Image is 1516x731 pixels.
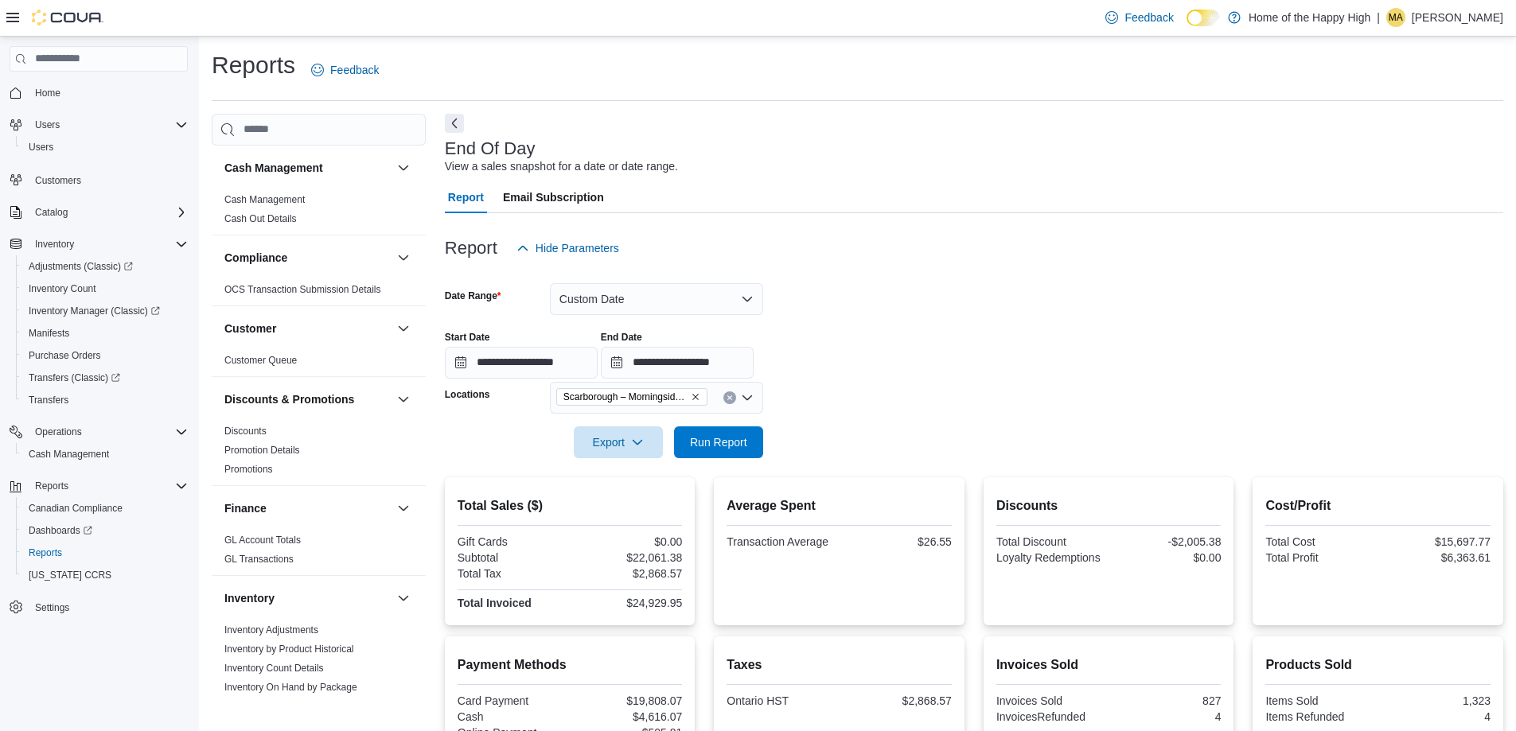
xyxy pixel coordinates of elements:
a: Dashboards [16,519,194,542]
div: Transaction Average [727,535,836,548]
h2: Discounts [996,496,1222,515]
div: Items Refunded [1265,710,1374,723]
button: Compliance [224,250,391,266]
h2: Average Spent [727,496,952,515]
div: $0.00 [1112,551,1221,564]
h3: Finance [224,500,267,516]
a: GL Transactions [224,554,294,565]
div: Ontario HST [727,694,836,707]
span: Cash Out Details [224,212,297,225]
span: Transfers [29,394,68,406]
h3: Compliance [224,250,287,266]
span: Transfers (Classic) [22,368,188,387]
span: Discounts [224,425,267,437]
span: GL Transactions [224,553,294,566]
a: Inventory Adjustments [224,624,318,636]
span: Home [29,83,188,103]
div: $2,868.57 [573,567,682,580]
button: Compliance [394,248,413,267]
a: Users [22,138,60,157]
button: Reports [16,542,194,564]
a: Promotions [224,464,273,475]
a: Manifests [22,324,76,343]
h3: Report [445,239,497,258]
h3: Discounts & Promotions [224,391,354,407]
label: Locations [445,388,490,401]
label: Start Date [445,331,490,344]
span: Hide Parameters [536,240,619,256]
span: Feedback [1124,10,1173,25]
button: Operations [3,421,194,443]
a: Inventory Manager (Classic) [16,300,194,322]
span: Customers [35,174,81,187]
h3: Cash Management [224,160,323,176]
button: Finance [224,500,391,516]
span: Canadian Compliance [22,499,188,518]
span: Inventory On Hand by Package [224,681,357,694]
button: [US_STATE] CCRS [16,564,194,586]
div: $6,363.61 [1382,551,1491,564]
label: End Date [601,331,642,344]
div: Milagros Argoso [1386,8,1405,27]
a: Home [29,84,67,103]
h2: Products Sold [1265,655,1491,675]
span: Reports [35,480,68,492]
span: Manifests [29,327,69,340]
button: Discounts & Promotions [394,390,413,409]
span: Email Subscription [503,181,604,213]
span: Transfers [22,391,188,410]
a: Adjustments (Classic) [16,255,194,278]
button: Transfers [16,389,194,411]
input: Dark Mode [1187,10,1220,26]
button: Customer [224,321,391,336]
span: Settings [29,597,188,617]
div: Customer [212,351,426,376]
button: Customers [3,168,194,191]
div: $4,616.07 [573,710,682,723]
span: Inventory Manager (Classic) [29,305,160,317]
a: Transfers (Classic) [22,368,127,387]
span: Export [583,426,653,458]
button: Inventory Count [16,278,194,300]
a: Canadian Compliance [22,499,129,518]
p: | [1377,8,1380,27]
span: Canadian Compliance [29,502,123,515]
a: Inventory by Product Historical [224,644,354,655]
button: Users [29,115,66,134]
a: Inventory Count [22,279,103,298]
span: Scarborough – Morningside - Friendly Stranger [563,389,688,405]
button: Purchase Orders [16,344,194,367]
span: Operations [35,426,82,438]
span: Catalog [29,203,188,222]
span: Customer Queue [224,354,297,367]
span: Catalog [35,206,68,219]
a: Promotion Details [224,445,300,456]
button: Users [16,136,194,158]
span: Inventory Count Details [224,662,324,675]
a: Settings [29,598,76,617]
nav: Complex example [10,75,188,660]
div: Invoices Sold [996,694,1105,707]
div: Card Payment [458,694,567,707]
button: Operations [29,422,88,441]
span: Manifests [22,324,188,343]
h2: Invoices Sold [996,655,1222,675]
div: Loyalty Redemptions [996,551,1105,564]
p: [PERSON_NAME] [1412,8,1503,27]
div: $0.00 [573,535,682,548]
div: Total Discount [996,535,1105,548]
h2: Taxes [727,655,952,675]
p: Home of the Happy High [1249,8,1370,27]
a: Dashboards [22,521,99,540]
button: Inventory [3,233,194,255]
button: Remove Scarborough – Morningside - Friendly Stranger from selection in this group [691,392,700,402]
button: Hide Parameters [510,232,625,264]
a: Purchase Orders [22,346,107,365]
div: $19,808.07 [573,694,682,707]
div: Total Tax [458,567,567,580]
span: Inventory Count [29,282,96,295]
div: -$2,005.38 [1112,535,1221,548]
button: Catalog [3,201,194,224]
span: Inventory Manager (Classic) [22,301,188,321]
